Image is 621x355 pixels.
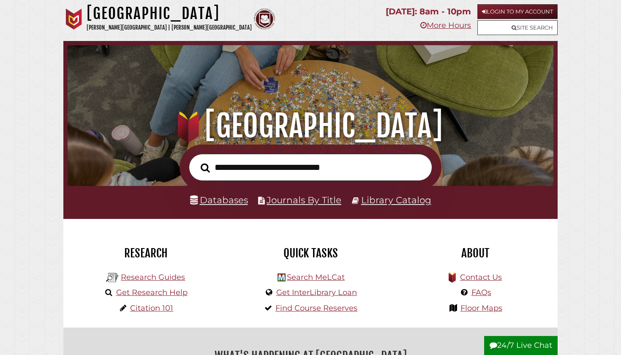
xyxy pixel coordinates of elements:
[460,273,502,282] a: Contact Us
[70,246,222,260] h2: Research
[130,303,173,313] a: Citation 101
[87,4,252,23] h1: [GEOGRAPHIC_DATA]
[267,194,341,205] a: Journals By Title
[254,8,275,30] img: Calvin Theological Seminary
[471,288,491,297] a: FAQs
[77,107,544,145] h1: [GEOGRAPHIC_DATA]
[116,288,188,297] a: Get Research Help
[87,23,252,33] p: [PERSON_NAME][GEOGRAPHIC_DATA] | [PERSON_NAME][GEOGRAPHIC_DATA]
[420,21,471,30] a: More Hours
[275,303,357,313] a: Find Course Reserves
[477,20,558,35] a: Site Search
[196,161,214,175] button: Search
[190,194,248,205] a: Databases
[361,194,431,205] a: Library Catalog
[278,273,286,281] img: Hekman Library Logo
[276,288,357,297] a: Get InterLibrary Loan
[201,163,210,173] i: Search
[287,273,345,282] a: Search MeLCat
[121,273,185,282] a: Research Guides
[106,271,119,284] img: Hekman Library Logo
[386,4,471,19] p: [DATE]: 8am - 10pm
[399,246,551,260] h2: About
[234,246,387,260] h2: Quick Tasks
[477,4,558,19] a: Login to My Account
[460,303,502,313] a: Floor Maps
[63,8,84,30] img: Calvin University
